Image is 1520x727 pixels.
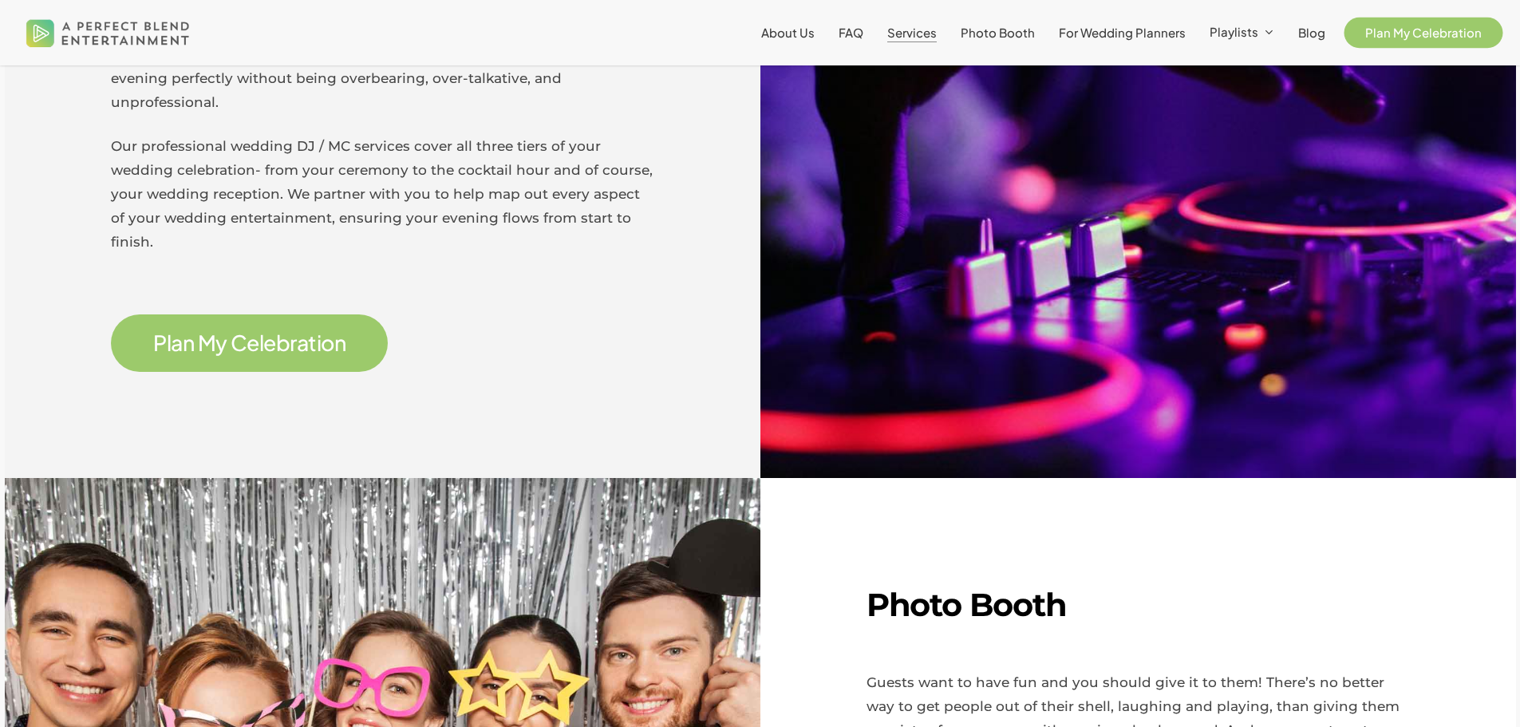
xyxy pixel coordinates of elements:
a: Blog [1298,26,1325,39]
span: l [167,332,171,354]
span: Plan My Celebration [1365,25,1482,40]
span: Playlists [1210,24,1258,39]
a: Plan My Celebration [1349,26,1498,39]
a: About Us [761,26,815,39]
span: P [153,332,166,354]
img: A Perfect Blend Entertainment [22,6,194,59]
span: n [334,332,345,354]
span: b [276,332,290,354]
span: y [215,332,227,354]
span: i [317,332,321,354]
span: Blog [1298,25,1325,40]
span: l [259,332,263,354]
a: Services [887,26,937,39]
a: Plan My Celebration [153,331,345,354]
span: a [297,332,308,354]
span: About Us [761,25,815,40]
span: M [198,332,215,354]
a: FAQ [839,26,863,39]
span: C [231,332,247,354]
span: Our professional wedding DJ / MC services cover all three tiers of your wedding celebration- from... [111,138,653,250]
span: Photo Booth [961,25,1035,40]
a: Playlists [1210,26,1274,40]
span: Services [887,25,937,40]
h2: Photo Booth [867,585,1409,625]
span: r [290,332,296,354]
span: e [263,332,275,354]
a: Photo Booth [961,26,1035,39]
span: For Wedding Planners [1059,25,1186,40]
span: o [321,332,334,354]
a: For Wedding Planners [1059,26,1186,39]
span: n [183,332,194,354]
span: t [308,332,316,354]
span: a [171,332,182,354]
span: FAQ [839,25,863,40]
span: e [247,332,259,354]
